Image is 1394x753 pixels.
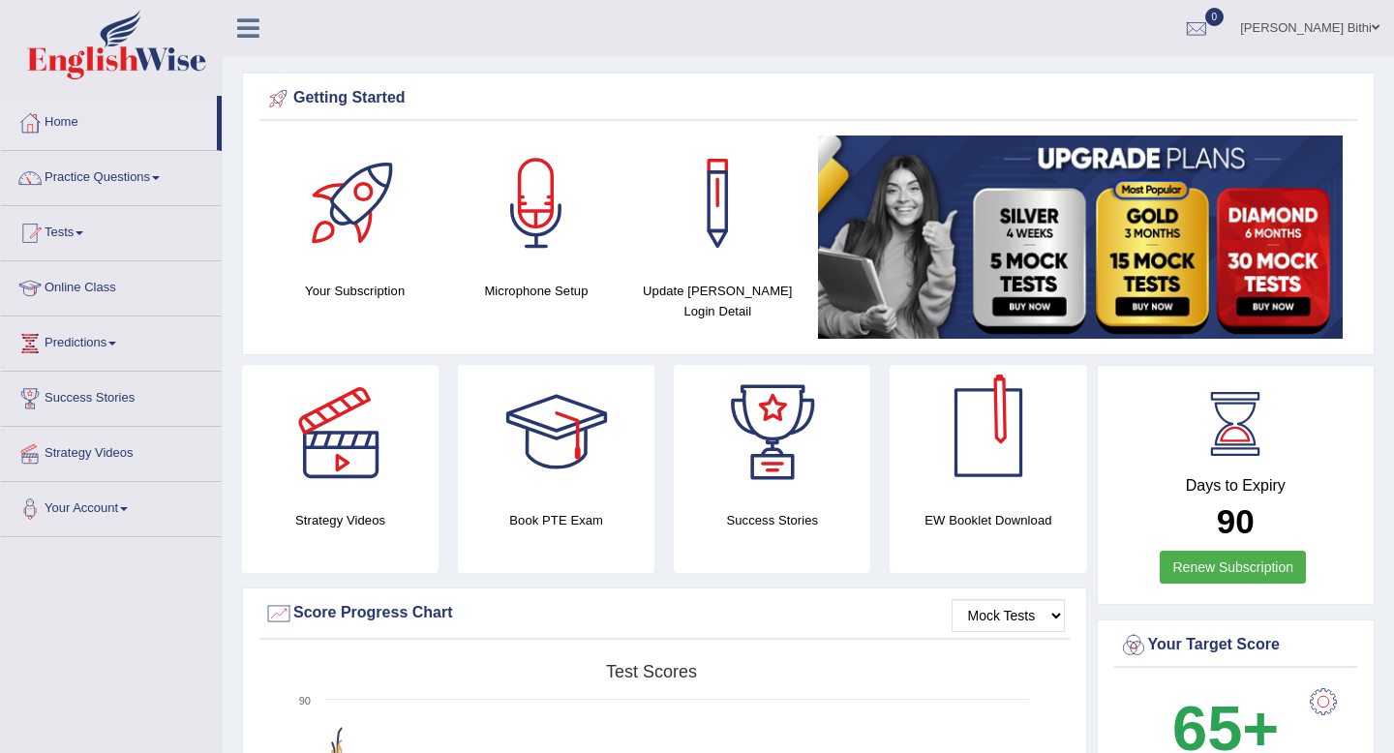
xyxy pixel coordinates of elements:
a: Tests [1,206,222,255]
h4: Success Stories [674,510,870,530]
div: Score Progress Chart [264,599,1065,628]
a: Online Class [1,261,222,310]
tspan: Test scores [606,662,697,681]
h4: Days to Expiry [1119,477,1353,495]
h4: Book PTE Exam [458,510,654,530]
a: Renew Subscription [1160,551,1306,584]
div: Getting Started [264,84,1352,113]
a: Strategy Videos [1,427,222,475]
h4: EW Booklet Download [890,510,1086,530]
h4: Strategy Videos [242,510,439,530]
b: 90 [1217,502,1255,540]
a: Home [1,96,217,144]
h4: Your Subscription [274,281,436,301]
a: Practice Questions [1,151,222,199]
img: small5.jpg [818,136,1343,339]
span: 0 [1205,8,1225,26]
div: Your Target Score [1119,631,1353,660]
a: Your Account [1,482,222,530]
text: 90 [299,695,311,707]
a: Predictions [1,316,222,365]
a: Success Stories [1,372,222,420]
h4: Update [PERSON_NAME] Login Detail [637,281,799,321]
h4: Microphone Setup [455,281,617,301]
